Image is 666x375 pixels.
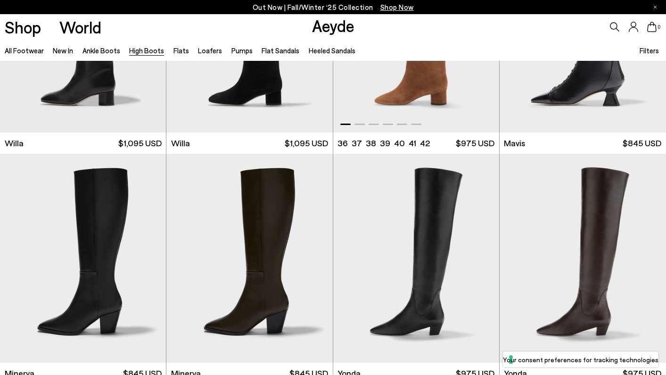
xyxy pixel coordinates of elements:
a: 36 37 38 39 40 41 42 $975 USD [333,133,499,154]
a: Flat Sandals [262,46,299,55]
img: Minerva High Cowboy Boots [166,154,332,363]
span: Willa [5,137,24,149]
li: 38 [366,137,376,149]
span: Mavis [504,137,525,149]
img: Yonda Leather Over-Knee Boots [500,154,666,363]
li: 37 [352,137,362,149]
ul: variant [337,137,427,149]
a: Willa $1,095 USD [166,133,332,154]
span: Filters [640,46,659,55]
span: 0 [657,25,661,30]
li: 41 [409,137,416,149]
img: Yonda Leather Over-Knee Boots [333,154,499,363]
li: 40 [394,137,405,149]
a: High Boots [129,46,164,55]
a: 0 [647,22,657,32]
a: World [59,19,101,35]
a: Heeled Sandals [309,46,355,55]
li: 42 [420,137,430,149]
a: Loafers [198,46,222,55]
label: Your consent preferences for tracking technologies [503,355,658,365]
span: $845 USD [623,137,661,149]
li: 39 [380,137,390,149]
a: Pumps [231,46,253,55]
span: $975 USD [456,137,494,149]
span: $1,095 USD [118,137,162,149]
span: Navigate to /collections/new-in [380,3,414,11]
a: Aeyde [312,16,354,35]
button: Your consent preferences for tracking technologies [503,351,658,367]
p: Out Now | Fall/Winter ‘25 Collection [253,1,414,13]
a: All Footwear [5,46,44,55]
a: Mavis $845 USD [500,133,666,154]
a: Ankle Boots [82,46,120,55]
span: Willa [171,137,190,149]
a: Flats [173,46,189,55]
li: 36 [337,137,348,149]
a: Shop [5,19,41,35]
span: $1,095 USD [285,137,328,149]
a: New In [53,46,73,55]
